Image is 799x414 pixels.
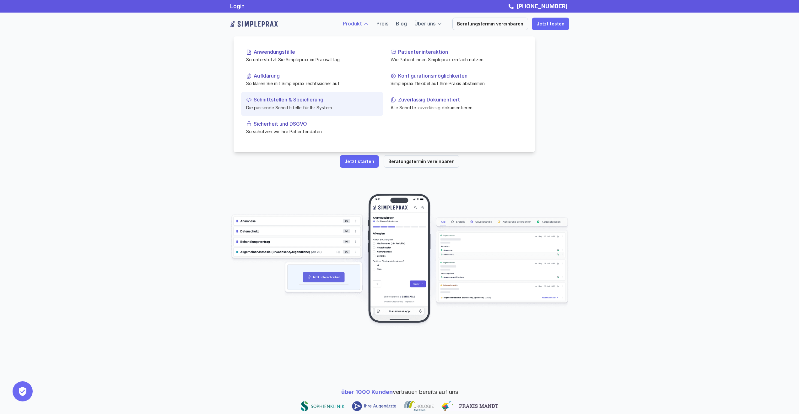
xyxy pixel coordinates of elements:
a: Jetzt testen [532,18,569,30]
a: Blog [396,20,407,27]
a: Produkt [343,20,362,27]
p: Jetzt starten [344,159,374,164]
p: So unterstützt Sie Simpleprax im Praxisalltag [246,56,378,63]
p: Anwendungsfälle [254,49,378,55]
a: Jetzt starten [340,155,379,168]
img: Beispielscreenshots aus der Simpleprax Anwendung [230,193,569,328]
p: Beratungstermin vereinbaren [388,159,455,164]
p: Sicherheit und DSGVO [254,121,378,127]
a: Beratungstermin vereinbaren [452,18,528,30]
a: Über uns [414,20,435,27]
p: Wie Patient:innen Simpleprax einfach nutzen [391,56,522,63]
a: Schnittstellen & SpeicherungDie passende Schnittstelle für Ihr System [241,92,383,116]
a: PatienteninteraktionWie Patient:innen Simpleprax einfach nutzen [386,44,527,68]
p: Alle Schritte zuverlässig dokumentieren [391,104,522,111]
strong: [PHONE_NUMBER] [516,3,568,9]
p: Aufklärung [254,73,378,79]
a: Login [230,3,245,9]
a: [PHONE_NUMBER] [515,3,569,9]
p: vertrauen bereits auf uns [341,388,458,396]
p: Beratungstermin vereinbaren [457,21,523,27]
p: Schnittstellen & Speicherung [254,97,378,103]
p: Konfigurationsmöglichkeiten [398,73,522,79]
p: So schützen wir Ihre Patientendaten [246,128,378,135]
a: Preis [376,20,388,27]
p: Patienteninteraktion [398,49,522,55]
p: Die passende Schnittstelle für Ihr System [246,104,378,111]
a: AnwendungsfälleSo unterstützt Sie Simpleprax im Praxisalltag [241,44,383,68]
span: über 1000 Kunden [341,389,393,395]
p: Simpleprax flexibel auf Ihre Praxis abstimmen [391,80,522,87]
a: KonfigurationsmöglichkeitenSimpleprax flexibel auf Ihre Praxis abstimmen [386,68,527,92]
p: Zuverlässig Dokumentiert [398,97,522,103]
p: So klären Sie mit Simpleprax rechtssicher auf [246,80,378,87]
a: Sicherheit und DSGVOSo schützen wir Ihre Patientendaten [241,116,383,139]
a: Zuverlässig DokumentiertAlle Schritte zuverlässig dokumentieren [386,92,527,116]
p: Jetzt testen [537,21,564,27]
a: Beratungstermin vereinbaren [384,155,459,168]
a: AufklärungSo klären Sie mit Simpleprax rechtssicher auf [241,68,383,92]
